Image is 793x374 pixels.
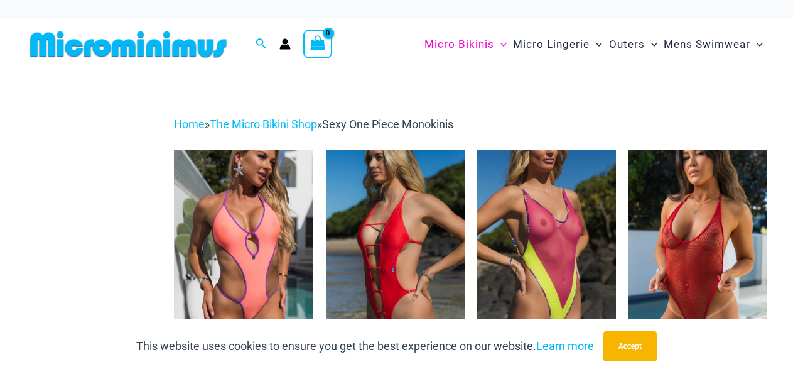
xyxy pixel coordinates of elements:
span: Mens Swimwear [664,28,750,60]
a: View Shopping Cart, empty [303,30,332,58]
span: Menu Toggle [645,28,657,60]
span: Menu Toggle [750,28,763,60]
img: MM SHOP LOGO FLAT [25,30,232,58]
a: The Micro Bikini Shop [210,118,317,131]
a: Learn more [536,339,594,353]
img: Coastal Bliss Leopard Sunset 827 One Piece Monokini 06 [477,150,616,359]
a: Link Tangello 8650 One Piece Monokini 11Link Tangello 8650 One Piece Monokini 12Link Tangello 865... [326,150,465,359]
nav: Site Navigation [419,23,768,65]
a: Mens SwimwearMenu ToggleMenu Toggle [661,25,766,63]
span: Menu Toggle [494,28,507,60]
a: Summer Storm Red 8019 One Piece 04Summer Storm Red 8019 One Piece 03Summer Storm Red 8019 One Pie... [628,150,767,359]
span: Sexy One Piece Monokinis [322,118,453,131]
img: Wild Card Neon Bliss 819 One Piece 04 [174,150,313,359]
span: Outers [609,28,645,60]
a: Account icon link [279,38,291,50]
p: This website uses cookies to ensure you get the best experience on our website. [136,337,594,356]
span: » » [174,118,453,131]
a: Search icon link [256,36,267,52]
a: OutersMenu ToggleMenu Toggle [606,25,661,63]
a: Coastal Bliss Leopard Sunset 827 One Piece Monokini 06Coastal Bliss Leopard Sunset 827 One Piece ... [477,150,616,359]
iframe: TrustedSite Certified [31,105,144,356]
span: Micro Lingerie [513,28,590,60]
img: Summer Storm Red 8019 One Piece 04 [628,150,767,359]
img: Link Tangello 8650 One Piece Monokini 11 [326,150,465,359]
button: Accept [603,331,657,361]
a: Micro BikinisMenu ToggleMenu Toggle [421,25,510,63]
span: Menu Toggle [590,28,602,60]
a: Home [174,118,205,131]
a: Micro LingerieMenu ToggleMenu Toggle [510,25,605,63]
a: Wild Card Neon Bliss 819 One Piece 04Wild Card Neon Bliss 819 One Piece 05Wild Card Neon Bliss 81... [174,150,313,359]
span: Micro Bikinis [424,28,494,60]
